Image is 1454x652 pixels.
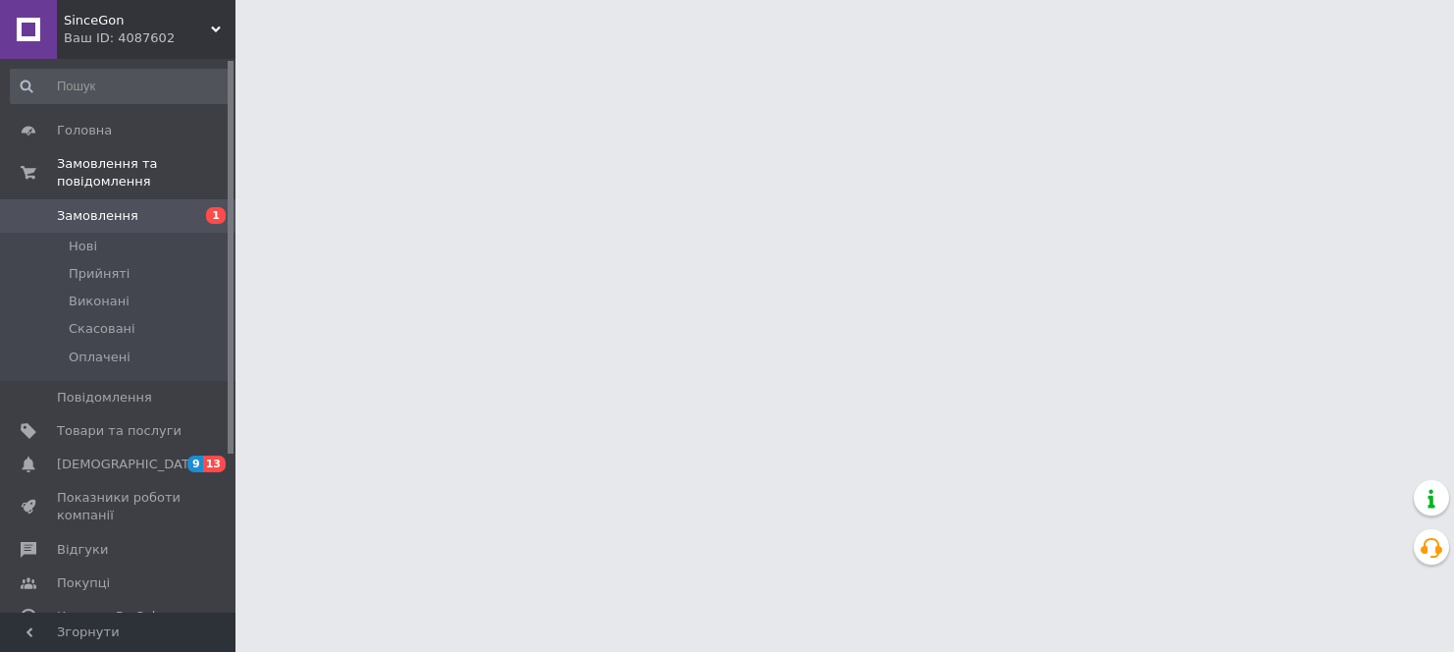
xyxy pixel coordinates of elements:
[57,122,112,139] span: Головна
[69,349,130,366] span: Оплачені
[57,608,163,625] span: Каталог ProSale
[57,422,182,440] span: Товари та послуги
[187,456,203,472] span: 9
[69,293,130,310] span: Виконані
[206,207,226,224] span: 1
[69,320,135,338] span: Скасовані
[57,456,202,473] span: [DEMOGRAPHIC_DATA]
[57,574,110,592] span: Покупці
[10,69,232,104] input: Пошук
[69,265,130,283] span: Прийняті
[69,238,97,255] span: Нові
[57,389,152,407] span: Повідомлення
[203,456,226,472] span: 13
[57,155,235,190] span: Замовлення та повідомлення
[57,541,108,559] span: Відгуки
[64,29,235,47] div: Ваш ID: 4087602
[57,207,138,225] span: Замовлення
[64,12,211,29] span: SinceGon
[57,489,182,524] span: Показники роботи компанії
